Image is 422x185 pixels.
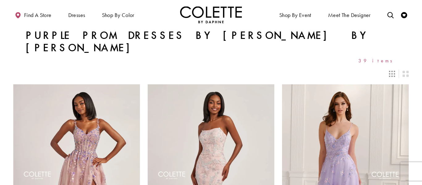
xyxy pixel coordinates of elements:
span: Meet the designer [328,12,371,18]
a: Meet the designer [327,6,372,23]
span: 39 items [358,58,396,63]
a: Check Wishlist [399,6,409,23]
span: Find a store [24,12,52,18]
h1: Purple Prom Dresses by [PERSON_NAME] by [PERSON_NAME] [26,29,396,54]
span: Switch layout to 3 columns [389,71,395,77]
span: Switch layout to 2 columns [403,71,409,77]
span: Shop By Event [278,6,313,23]
span: Dresses [68,12,85,18]
a: Toggle search [386,6,395,23]
span: Dresses [67,6,87,23]
span: Shop by color [100,6,136,23]
div: Layout Controls [10,67,412,81]
a: Find a store [13,6,53,23]
span: Shop By Event [279,12,311,18]
a: Visit Home Page [180,6,242,23]
span: Shop by color [102,12,134,18]
img: Colette by Daphne [180,6,242,23]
